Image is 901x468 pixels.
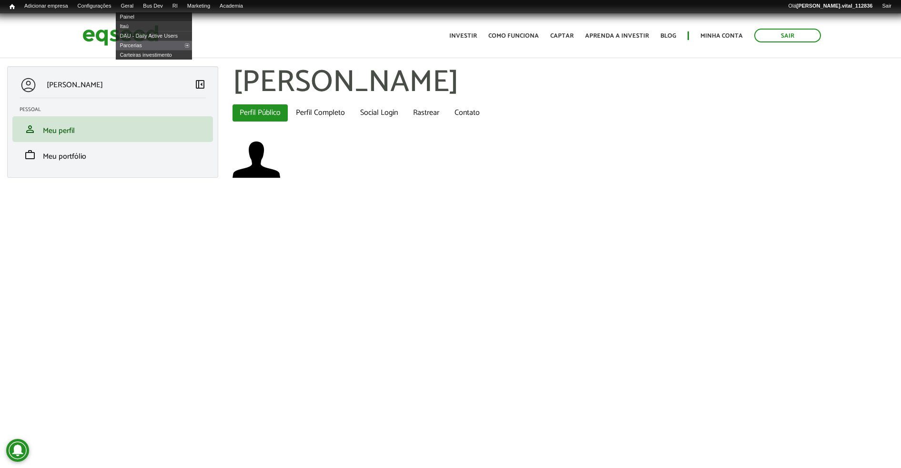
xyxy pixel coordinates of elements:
[43,150,86,163] span: Meu portfólio
[24,123,36,135] span: person
[877,2,896,10] a: Sair
[194,79,206,90] span: left_panel_close
[585,33,649,39] a: Aprenda a investir
[12,116,213,142] li: Meu perfil
[73,2,116,10] a: Configurações
[215,2,248,10] a: Academia
[447,104,487,122] a: Contato
[233,136,280,183] a: Ver perfil do usuário.
[754,29,821,42] a: Sair
[24,149,36,161] span: work
[20,123,206,135] a: personMeu perfil
[233,104,288,122] a: Perfil Público
[700,33,743,39] a: Minha conta
[168,2,182,10] a: RI
[660,33,676,39] a: Blog
[488,33,539,39] a: Como funciona
[43,124,75,137] span: Meu perfil
[233,66,894,100] h1: [PERSON_NAME]
[783,2,877,10] a: Olá[PERSON_NAME].vital_112836
[138,2,168,10] a: Bus Dev
[182,2,215,10] a: Marketing
[5,2,20,11] a: Início
[233,136,280,183] img: Foto de Gustavo Vital
[797,3,873,9] strong: [PERSON_NAME].vital_112836
[82,23,159,48] img: EqSeed
[289,104,352,122] a: Perfil Completo
[406,104,446,122] a: Rastrear
[550,33,574,39] a: Captar
[10,3,15,10] span: Início
[20,2,73,10] a: Adicionar empresa
[116,12,192,21] a: Painel
[47,81,103,90] p: [PERSON_NAME]
[194,79,206,92] a: Colapsar menu
[116,2,138,10] a: Geral
[449,33,477,39] a: Investir
[20,149,206,161] a: workMeu portfólio
[353,104,405,122] a: Social Login
[20,107,213,112] h2: Pessoal
[12,142,213,168] li: Meu portfólio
